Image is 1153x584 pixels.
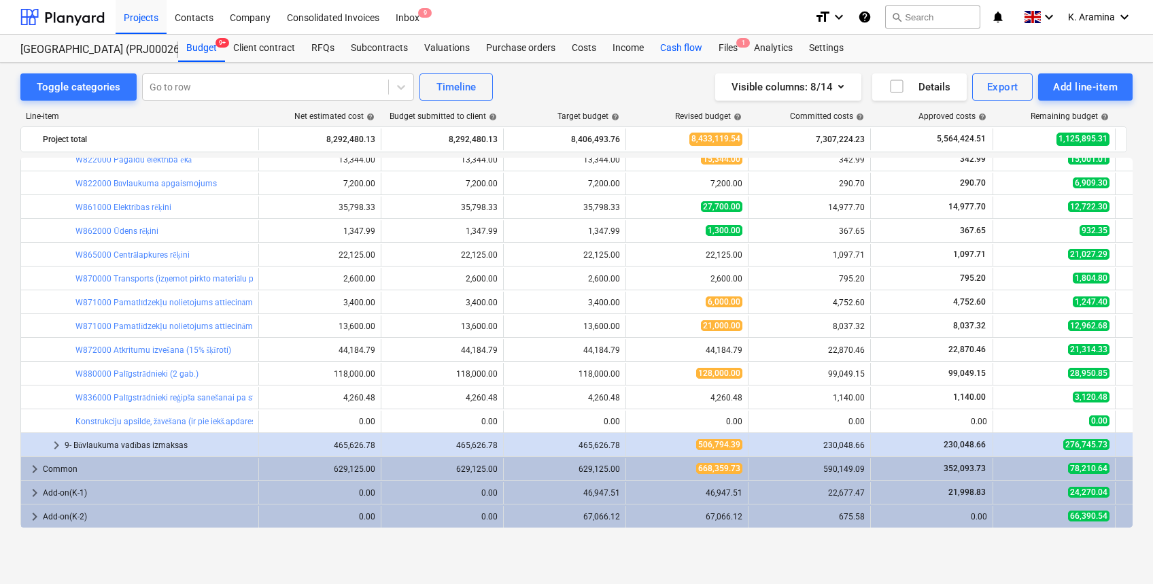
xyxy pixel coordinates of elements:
a: Cash flow [652,35,710,62]
div: 22,870.46 [754,345,865,355]
span: 9+ [216,38,229,48]
span: 1,300.00 [706,225,742,236]
a: Subcontracts [343,35,416,62]
a: Budget9+ [178,35,225,62]
span: 24,270.04 [1068,487,1109,498]
span: 1 [736,38,750,48]
span: 342.99 [959,154,987,164]
div: 7,200.00 [632,179,742,188]
span: 668,359.73 [696,463,742,474]
div: 13,344.00 [264,155,375,165]
i: keyboard_arrow_down [831,9,847,25]
i: notifications [991,9,1005,25]
a: W822000 Būvlaukuma apgaismojums [75,179,217,188]
div: 0.00 [632,417,742,426]
a: Client contract [225,35,303,62]
span: 1,140.00 [952,392,987,402]
div: 118,000.00 [387,369,498,379]
div: 0.00 [264,488,375,498]
div: Budget [178,35,225,62]
div: 367.65 [754,226,865,236]
div: Income [604,35,652,62]
div: 14,977.70 [754,203,865,212]
div: 230,048.66 [754,441,865,450]
div: 465,626.78 [264,441,375,450]
span: help [976,113,986,121]
div: Toggle categories [37,78,120,96]
div: Approved costs [918,111,986,121]
div: Revised budget [675,111,742,121]
div: Target budget [557,111,619,121]
span: 128,000.00 [696,368,742,379]
span: 3,120.48 [1073,392,1109,402]
a: W822000 Pagaidu elektrība ēkā [75,155,192,165]
div: Project total [43,128,253,150]
div: Valuations [416,35,478,62]
div: 0.00 [509,417,620,426]
div: 44,184.79 [264,345,375,355]
a: W870000 Transports (izņemot pirkto materiālu piegādi), citu iekārtu noma (piemeram: ūdens atsūknē... [75,274,508,284]
a: Purchase orders [478,35,564,62]
span: 12,962.68 [1068,320,1109,331]
span: help [731,113,742,121]
span: 506,794.39 [696,439,742,450]
div: 4,260.48 [509,393,620,402]
div: Analytics [746,35,801,62]
div: 2,600.00 [632,274,742,284]
i: format_size [814,9,831,25]
div: 1,347.99 [387,226,498,236]
span: K. Aramina [1068,12,1115,22]
i: keyboard_arrow_down [1041,9,1057,25]
div: Files [710,35,746,62]
div: 0.00 [264,417,375,426]
div: 629,125.00 [509,464,620,474]
span: 1,125,895.31 [1056,133,1109,145]
div: 13,344.00 [509,155,620,165]
div: Remaining budget [1031,111,1109,121]
span: 22,870.46 [947,345,987,354]
div: 629,125.00 [264,464,375,474]
span: 1,247.40 [1073,296,1109,307]
div: 1,347.99 [509,226,620,236]
div: 4,260.48 [632,393,742,402]
div: 465,626.78 [509,441,620,450]
span: help [364,113,375,121]
div: 99,049.15 [754,369,865,379]
div: 35,798.33 [387,203,498,212]
div: Budget submitted to client [390,111,497,121]
div: 795.20 [754,274,865,284]
button: Add line-item [1038,73,1133,101]
a: W871000 Pamatlīdzekļu nolietojums attiecināms uz būvlaukumu (kodē grāmatvedība pēc Hilti OnTrack ... [75,298,586,307]
div: [GEOGRAPHIC_DATA] (PRJ0002627, K-1 un K-2(2.kārta) 2601960 [20,43,162,57]
div: 8,037.32 [754,322,865,331]
span: 352,093.73 [942,464,987,473]
div: 0.00 [264,512,375,521]
div: 0.00 [387,488,498,498]
div: 46,947.51 [509,488,620,498]
button: Search [885,5,980,29]
span: 66,390.54 [1068,511,1109,521]
div: Line-item [20,111,258,121]
a: Files1 [710,35,746,62]
a: Settings [801,35,852,62]
div: 3,400.00 [264,298,375,307]
div: 8,406,493.76 [509,128,620,150]
div: 7,200.00 [509,179,620,188]
div: Timeline [436,78,476,96]
a: W862000 Ūdens rēķini [75,226,158,236]
a: W865000 Centrālapkures rēķini [75,250,190,260]
span: 367.65 [959,226,987,235]
div: 67,066.12 [632,512,742,521]
div: 0.00 [387,512,498,521]
div: 8,292,480.13 [264,128,375,150]
div: Common [43,458,253,480]
div: 22,677.47 [754,488,865,498]
span: 99,049.15 [947,368,987,378]
div: Net estimated cost [294,111,375,121]
div: 590,149.09 [754,464,865,474]
button: Export [972,73,1033,101]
